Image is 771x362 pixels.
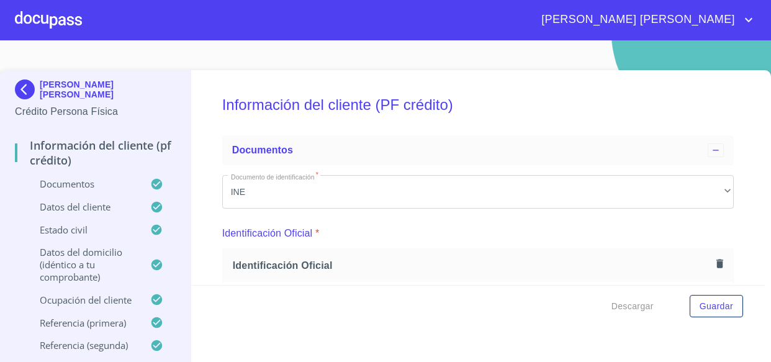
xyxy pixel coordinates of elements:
p: Documentos [15,178,150,190]
span: Guardar [700,299,733,314]
p: Información del cliente (PF crédito) [15,138,176,168]
span: [PERSON_NAME] [PERSON_NAME] [532,10,741,30]
div: INE [222,175,734,209]
span: Identificación Oficial [233,259,711,272]
p: Crédito Persona Física [15,104,176,119]
p: Referencia (primera) [15,317,150,329]
p: Referencia (segunda) [15,339,150,351]
button: Descargar [606,295,659,318]
div: [PERSON_NAME] [PERSON_NAME] [15,79,176,104]
img: Docupass spot blue [15,79,40,99]
button: account of current user [532,10,756,30]
p: Datos del domicilio (idéntico a tu comprobante) [15,246,150,283]
span: Documentos [232,145,293,155]
div: Documentos [222,135,734,165]
span: Descargar [611,299,654,314]
button: Guardar [690,295,743,318]
p: [PERSON_NAME] [PERSON_NAME] [40,79,176,99]
h5: Información del cliente (PF crédito) [222,79,734,130]
p: Ocupación del Cliente [15,294,150,306]
p: Estado Civil [15,224,150,236]
p: Identificación Oficial [222,226,313,241]
p: Datos del cliente [15,201,150,213]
